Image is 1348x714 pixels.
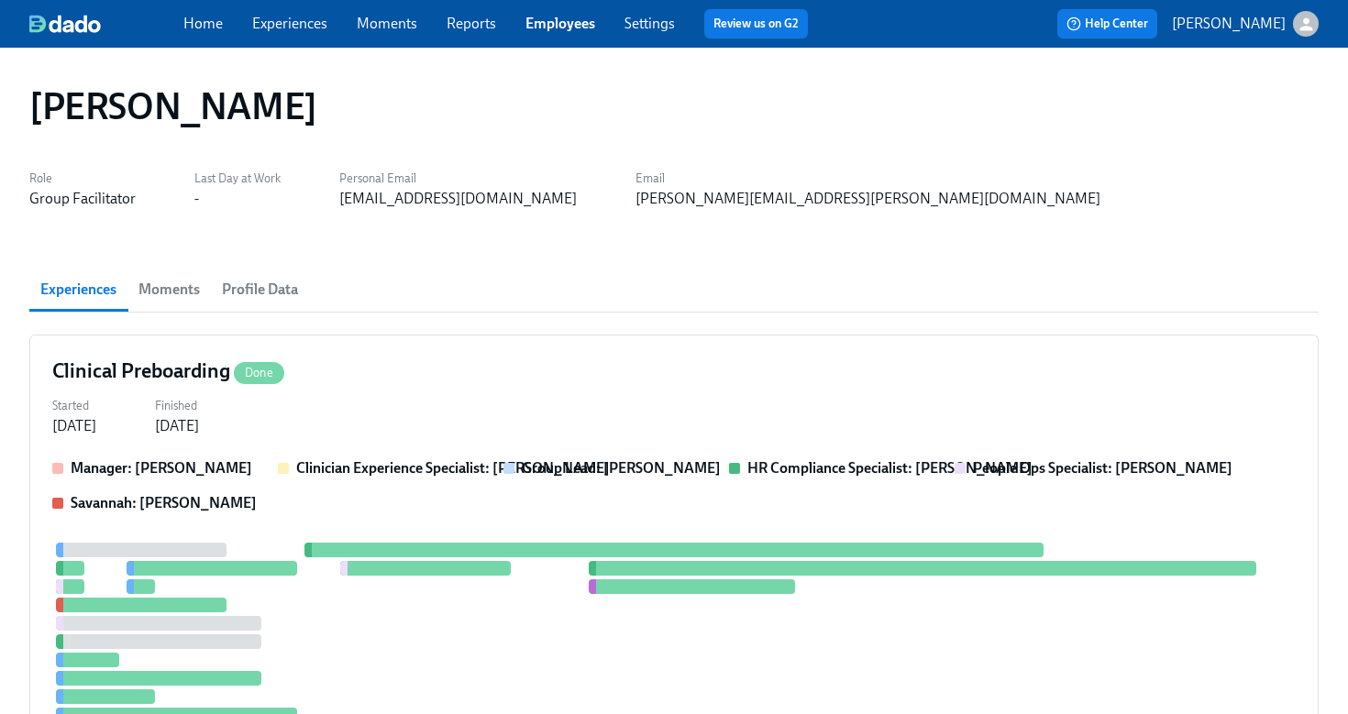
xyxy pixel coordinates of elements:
[194,189,199,209] div: -
[357,15,417,32] a: Moments
[222,277,298,302] span: Profile Data
[635,189,1100,209] div: [PERSON_NAME][EMAIL_ADDRESS][PERSON_NAME][DOMAIN_NAME]
[29,169,136,189] label: Role
[138,277,200,302] span: Moments
[339,169,577,189] label: Personal Email
[713,15,799,33] a: Review us on G2
[973,459,1232,477] strong: People Ops Specialist: [PERSON_NAME]
[522,459,721,477] strong: Group Lead: [PERSON_NAME]
[339,189,577,209] div: [EMAIL_ADDRESS][DOMAIN_NAME]
[194,169,281,189] label: Last Day at Work
[71,494,257,511] strong: Savannah: [PERSON_NAME]
[1172,11,1319,37] button: [PERSON_NAME]
[1057,9,1157,38] button: Help Center
[234,366,284,379] span: Done
[525,15,595,32] a: Employees
[635,169,1100,189] label: Email
[447,15,496,32] a: Reports
[29,84,317,128] h1: [PERSON_NAME]
[40,277,116,302] span: Experiences
[296,459,610,477] strong: Clinician Experience Specialist: [PERSON_NAME]
[29,15,101,33] img: dado
[155,396,199,416] label: Finished
[155,416,199,436] div: [DATE]
[52,396,96,416] label: Started
[52,357,284,385] h4: Clinical Preboarding
[71,459,252,477] strong: Manager: [PERSON_NAME]
[252,15,327,32] a: Experiences
[1172,14,1286,34] p: [PERSON_NAME]
[747,459,1033,477] strong: HR Compliance Specialist: [PERSON_NAME]
[183,15,223,32] a: Home
[29,189,136,209] div: Group Facilitator
[1066,15,1148,33] span: Help Center
[29,15,183,33] a: dado
[52,416,96,436] div: [DATE]
[624,15,675,32] a: Settings
[704,9,808,38] button: Review us on G2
